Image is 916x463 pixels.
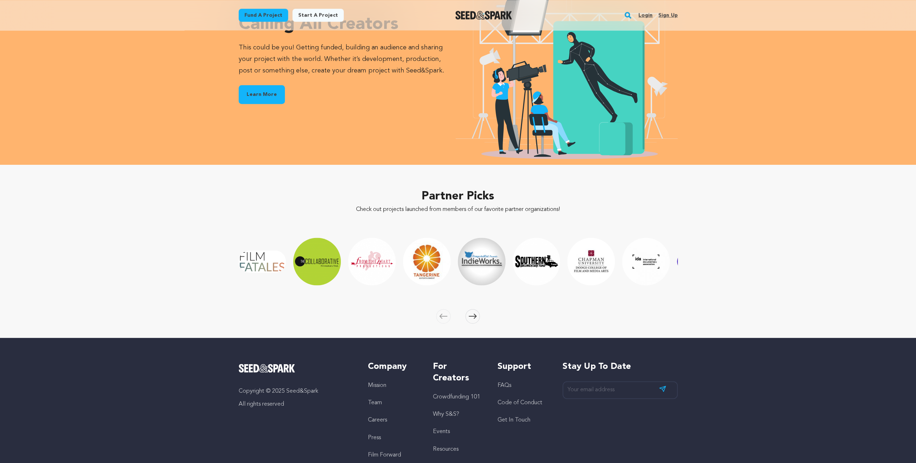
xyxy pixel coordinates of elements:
a: Press [368,435,381,440]
h5: Company [368,361,418,372]
p: All rights reserved [239,400,354,409]
h2: Partner Picks [239,188,678,205]
img: IndieWorks [458,238,505,285]
img: From the Heart Productions [348,238,396,285]
a: Crowdfunding 101 [433,394,480,400]
img: Seed&Spark Logo [239,364,295,372]
a: Sign up [658,9,677,21]
img: Cinefemme [677,238,725,285]
a: Film Forward [368,452,401,458]
a: Login [638,9,652,21]
p: Check out projects launched from members of our favorite partner organizations! [239,205,678,214]
a: Resources [433,446,459,452]
a: Seed&Spark Homepage [239,364,354,372]
a: Events [433,429,450,435]
a: FAQs [498,383,511,388]
h5: Stay up to date [563,361,678,372]
img: International Documentary Association [622,238,670,285]
a: Get In Touch [498,417,530,423]
h5: For Creators [433,361,483,384]
img: Dodge College of Film and Media Arts at Chapman University [567,238,615,285]
a: Mission [368,383,386,388]
img: Seed&Spark Logo Dark Mode [455,11,512,19]
h5: Support [498,361,548,372]
a: Start a project [292,9,344,22]
img: Southern Documentary Fund [513,238,560,285]
a: Team [368,400,382,406]
p: This could be you! Getting funded, building an audience and sharing your project with the world. ... [239,42,455,76]
img: Film Fatales [239,250,286,273]
img: The Film Collaborative [293,238,341,285]
p: Copyright © 2025 Seed&Spark [239,387,354,396]
a: Fund a project [239,9,288,22]
a: Code of Conduct [498,400,542,406]
a: Why S&S? [433,411,459,417]
a: Learn More [239,85,285,104]
a: Careers [368,417,387,423]
a: Seed&Spark Homepage [455,11,512,19]
input: Your email address [563,381,678,399]
img: Tangerine Entertainment [403,238,451,285]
